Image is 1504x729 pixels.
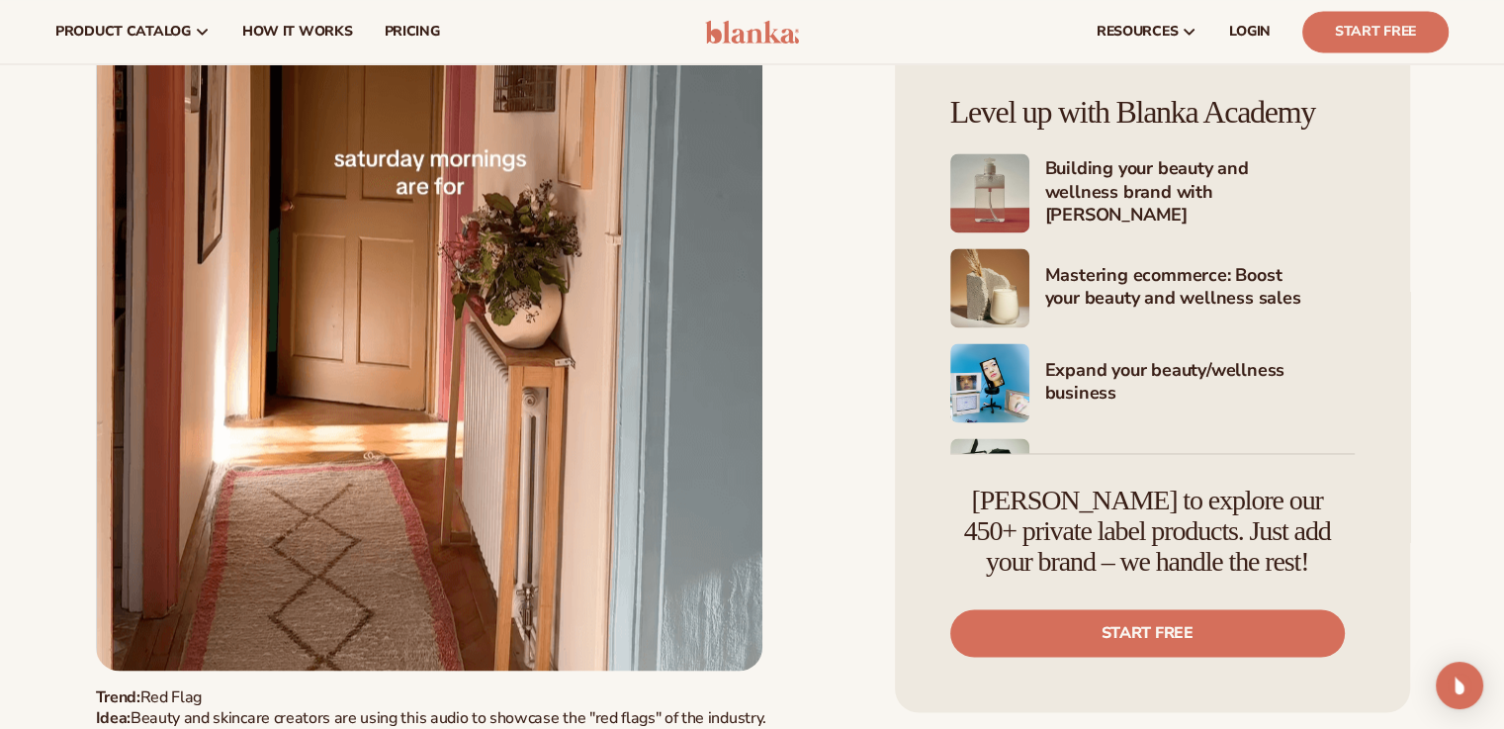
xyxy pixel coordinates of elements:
[950,153,1029,232] img: Shopify Image 3
[1229,24,1271,40] span: LOGIN
[96,685,140,707] strong: Trend:
[1045,359,1355,408] h4: Expand your beauty/wellness business
[950,438,1355,517] a: Shopify Image 6 Marketing your beauty and wellness brand 101
[950,438,1029,517] img: Shopify Image 6
[1045,157,1355,228] h4: Building your beauty and wellness brand with [PERSON_NAME]
[950,95,1355,130] h4: Level up with Blanka Academy
[950,248,1029,327] img: Shopify Image 4
[950,486,1345,577] h4: [PERSON_NAME] to explore our 450+ private label products. Just add your brand – we handle the rest!
[950,248,1355,327] a: Shopify Image 4 Mastering ecommerce: Boost your beauty and wellness sales
[1436,662,1483,709] div: Open Intercom Messenger
[1302,11,1449,52] a: Start Free
[242,24,353,40] span: How It Works
[55,24,191,40] span: product catalog
[140,685,202,707] span: Red Flag
[96,706,131,728] strong: Idea:
[705,20,799,44] img: logo
[96,706,766,728] span: Beauty and skincare creators are using this audio to showcase the "red flags" of the industry.
[950,609,1345,657] a: Start free
[1097,24,1178,40] span: resources
[950,343,1029,422] img: Shopify Image 5
[1045,264,1355,313] h4: Mastering ecommerce: Boost your beauty and wellness sales
[950,343,1355,422] a: Shopify Image 5 Expand your beauty/wellness business
[384,24,439,40] span: pricing
[950,153,1355,232] a: Shopify Image 3 Building your beauty and wellness brand with [PERSON_NAME]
